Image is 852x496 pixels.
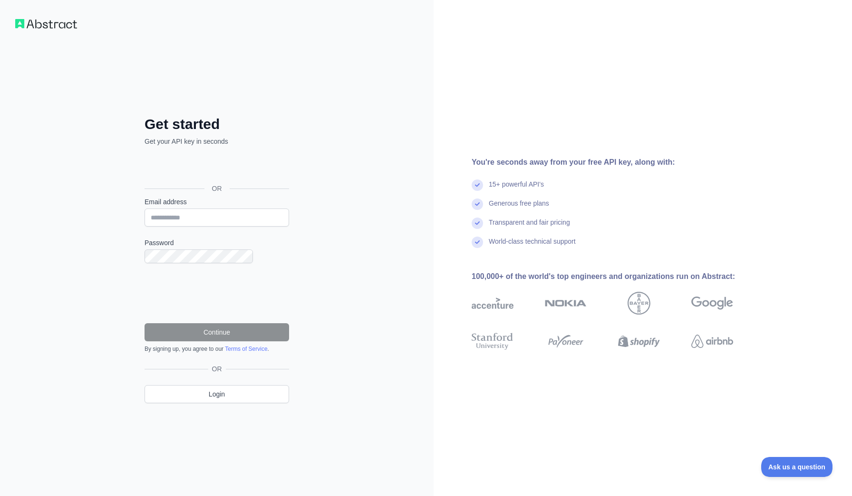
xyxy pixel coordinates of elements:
[472,179,483,191] img: check mark
[489,179,544,198] div: 15+ powerful API's
[472,271,764,282] div: 100,000+ of the world's top engineers and organizations run on Abstract:
[140,157,292,178] iframe: Sign in with Google Button
[628,292,650,315] img: bayer
[204,184,230,193] span: OR
[145,238,289,248] label: Password
[145,275,289,312] iframe: reCAPTCHA
[472,292,513,315] img: accenture
[545,292,587,315] img: nokia
[145,116,289,133] h2: Get started
[489,198,549,218] div: Generous free plans
[545,331,587,352] img: payoneer
[145,385,289,403] a: Login
[691,292,733,315] img: google
[489,218,570,237] div: Transparent and fair pricing
[472,331,513,352] img: stanford university
[489,237,576,256] div: World-class technical support
[15,19,77,29] img: Workflow
[145,137,289,146] p: Get your API key in seconds
[145,323,289,341] button: Continue
[208,364,226,374] span: OR
[691,331,733,352] img: airbnb
[145,345,289,353] div: By signing up, you agree to our .
[472,237,483,248] img: check mark
[761,457,833,477] iframe: Toggle Customer Support
[472,218,483,229] img: check mark
[145,197,289,207] label: Email address
[225,346,267,352] a: Terms of Service
[618,331,660,352] img: shopify
[472,157,764,168] div: You're seconds away from your free API key, along with:
[472,198,483,210] img: check mark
